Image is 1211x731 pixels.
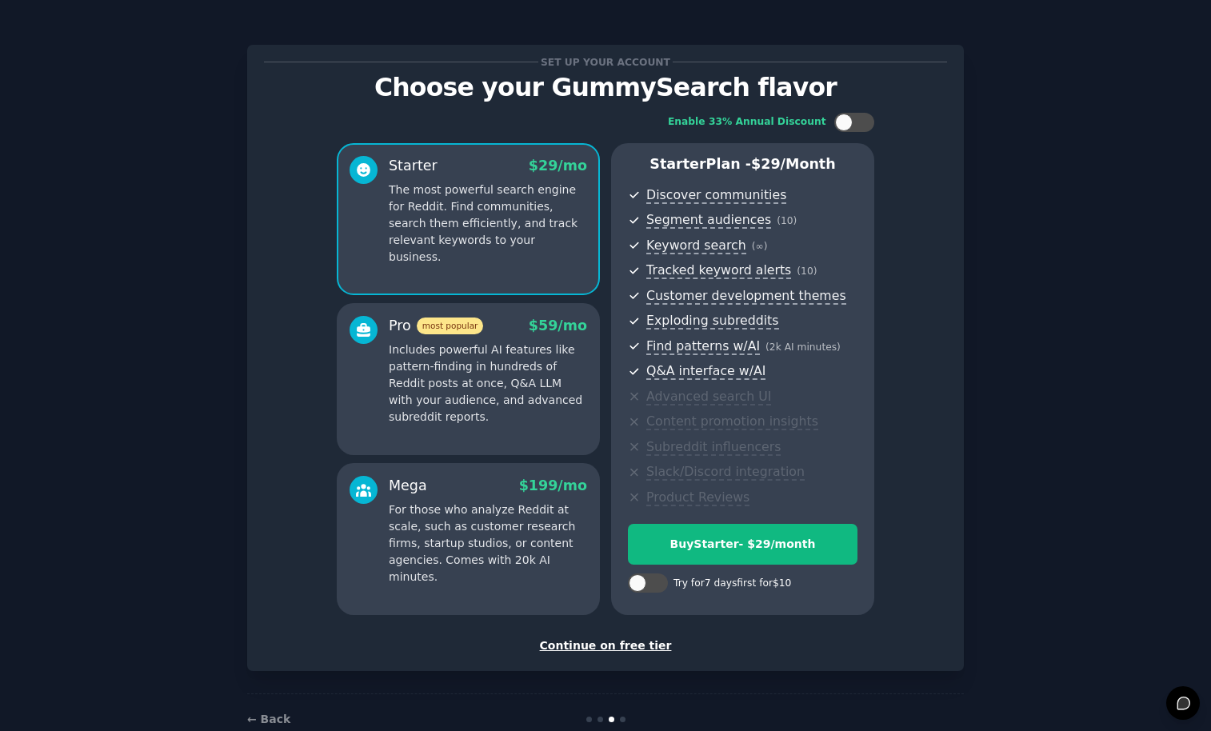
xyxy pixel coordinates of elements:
[646,413,818,430] span: Content promotion insights
[646,489,749,506] span: Product Reviews
[646,238,746,254] span: Keyword search
[752,241,768,252] span: ( ∞ )
[673,577,791,591] div: Try for 7 days first for $10
[389,342,587,425] p: Includes powerful AI features like pattern-finding in hundreds of Reddit posts at once, Q&A LLM w...
[646,464,805,481] span: Slack/Discord integration
[646,363,765,380] span: Q&A interface w/AI
[529,158,587,174] span: $ 29 /mo
[247,713,290,725] a: ← Back
[629,536,857,553] div: Buy Starter - $ 29 /month
[751,156,836,172] span: $ 29 /month
[646,338,760,355] span: Find patterns w/AI
[646,439,781,456] span: Subreddit influencers
[389,501,587,585] p: For those who analyze Reddit at scale, such as customer research firms, startup studios, or conte...
[765,342,841,353] span: ( 2k AI minutes )
[668,115,826,130] div: Enable 33% Annual Discount
[646,187,786,204] span: Discover communities
[519,477,587,493] span: $ 199 /mo
[389,316,483,336] div: Pro
[628,524,857,565] button: BuyStarter- $29/month
[389,476,427,496] div: Mega
[646,212,771,229] span: Segment audiences
[777,215,797,226] span: ( 10 )
[264,74,947,102] p: Choose your GummySearch flavor
[797,266,817,277] span: ( 10 )
[389,182,587,266] p: The most powerful search engine for Reddit. Find communities, search them efficiently, and track ...
[628,154,857,174] p: Starter Plan -
[417,318,484,334] span: most popular
[646,389,771,405] span: Advanced search UI
[264,637,947,654] div: Continue on free tier
[529,318,587,334] span: $ 59 /mo
[646,313,778,330] span: Exploding subreddits
[646,262,791,279] span: Tracked keyword alerts
[646,288,846,305] span: Customer development themes
[389,156,438,176] div: Starter
[538,54,673,70] span: Set up your account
